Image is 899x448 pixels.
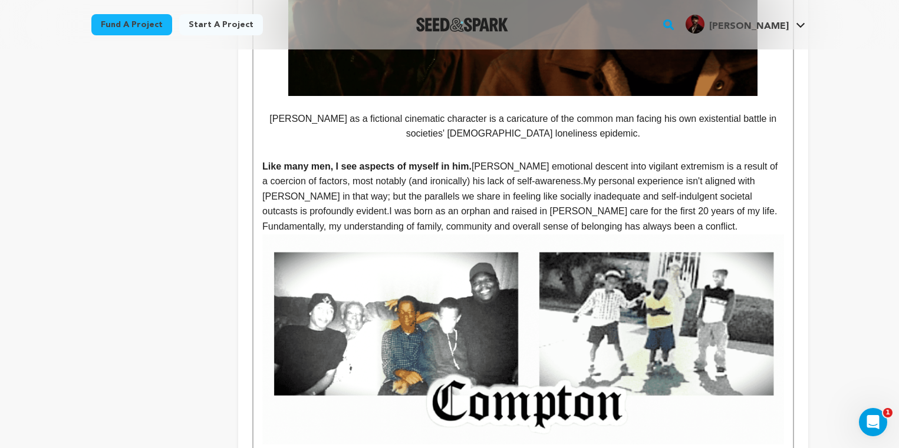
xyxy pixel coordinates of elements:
[262,161,472,171] strong: Like many men, I see aspects of myself in him.
[416,18,509,32] a: Seed&Spark Homepage
[262,159,783,234] p: [PERSON_NAME] emotional descent into vigilant extremism is a result of a coercion of factors, mos...
[262,176,758,216] span: My personal experience isn't aligned with [PERSON_NAME] in that way; but the parallels we share i...
[683,12,808,34] a: Keno S.'s Profile
[686,15,789,34] div: Keno S.'s Profile
[859,408,887,436] iframe: Intercom live chat
[686,15,704,34] img: 823b4ede80831748.jpg
[709,22,789,31] span: [PERSON_NAME]
[416,18,509,32] img: Seed&Spark Logo Dark Mode
[683,12,808,37] span: Keno S.'s Profile
[179,14,263,35] a: Start a project
[262,111,783,141] p: [PERSON_NAME] as a fictional cinematic character is a caricature of the common man facing his own...
[262,234,783,444] img: 1752565428-Screen_Shot_2025-07-14_at_12.58.02_AM_optimized_650.png
[91,14,172,35] a: Fund a project
[883,408,893,417] span: 1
